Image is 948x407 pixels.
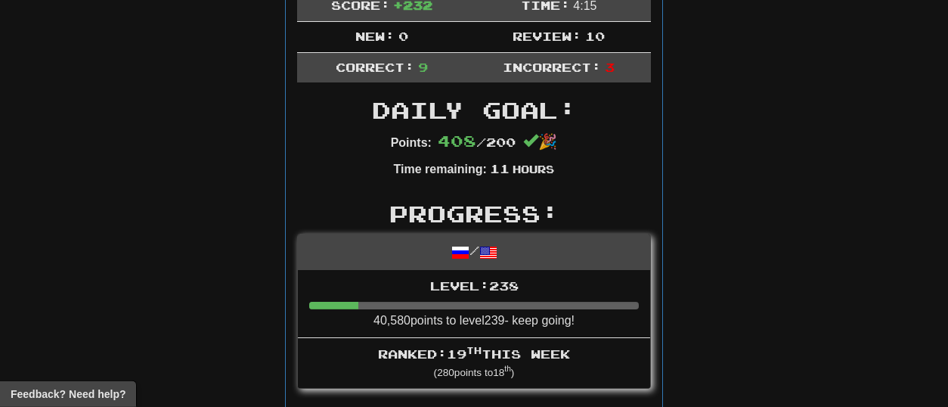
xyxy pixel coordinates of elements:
[434,367,515,378] small: ( 280 points to 18 )
[298,270,650,338] li: 40,580 points to level 239 - keep going!
[298,235,650,270] div: /
[430,278,519,293] span: Level: 238
[523,133,557,150] span: 🎉
[513,29,581,43] span: Review:
[398,29,408,43] span: 0
[490,161,510,176] span: 11
[297,201,651,226] h2: Progress:
[503,60,601,74] span: Incorrect:
[585,29,605,43] span: 10
[504,365,511,373] sup: th
[297,98,651,123] h2: Daily Goal:
[438,132,476,150] span: 408
[355,29,395,43] span: New:
[391,136,432,149] strong: Points:
[605,60,615,74] span: 3
[438,135,516,149] span: / 200
[11,387,125,402] span: Open feedback widget
[418,60,428,74] span: 9
[336,60,414,74] span: Correct:
[394,163,487,176] strong: Time remaining:
[513,163,554,176] small: Hours
[466,345,482,356] sup: th
[378,346,570,361] span: Ranked: 19 this week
